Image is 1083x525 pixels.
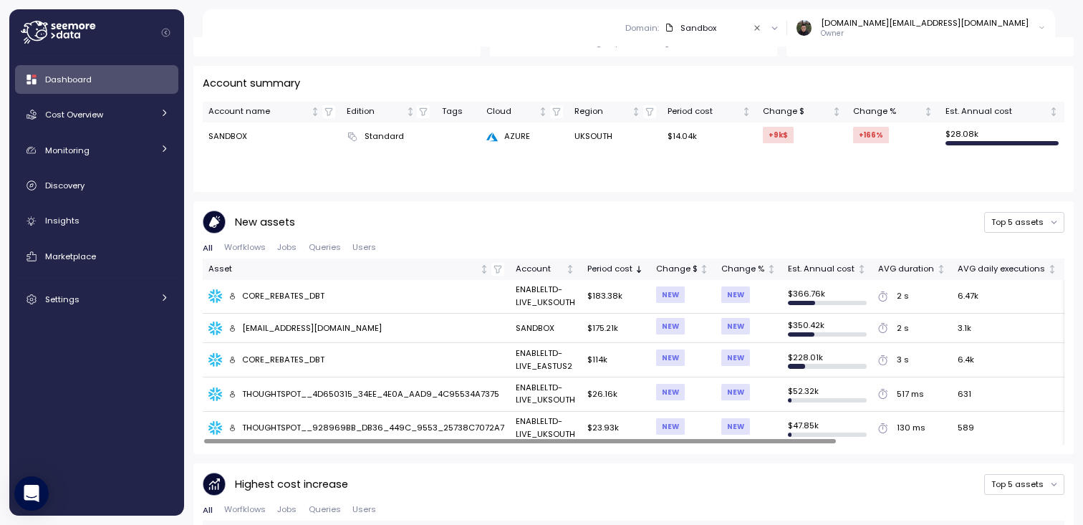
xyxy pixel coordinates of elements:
td: $14.04k [662,122,757,151]
td: ENABLELTD-LIVE_UKSOUTH [510,412,581,445]
td: $ 28.08k [939,122,1064,151]
button: Top 5 assets [984,474,1064,495]
th: Est. Annual costNot sorted [939,102,1064,122]
div: Cloud [486,105,536,118]
td: UKSOUTH [569,122,662,151]
a: Insights [15,207,178,236]
div: Not sorted [310,107,320,117]
span: Insights [45,215,80,226]
p: Owner [821,29,1029,39]
img: 8a667c340b96c72f6b400081a025948b [796,20,812,35]
div: Region [574,105,629,118]
div: Change $ [763,105,829,118]
div: Not sorted [1047,264,1057,274]
div: [EMAIL_ADDRESS][DOMAIN_NAME] [228,322,382,335]
div: CORE_REBATES_DBT [228,290,325,303]
th: Change $Not sorted [757,102,847,122]
td: $183.38k [581,280,650,314]
span: All [203,244,213,252]
div: Not sorted [766,264,776,274]
div: NEW [656,418,685,435]
span: Worfklows [224,506,266,514]
div: Period cost [668,105,739,118]
div: Not sorted [538,107,548,117]
a: Discovery [15,171,178,200]
div: Change % [721,263,764,276]
div: Est. Annual cost [788,263,855,276]
td: SANDBOX [203,122,341,151]
div: Edition [347,105,403,118]
span: All [203,506,213,514]
div: Not sorted [741,107,751,117]
div: Not sorted [1049,107,1059,117]
td: 589 [952,412,1063,445]
span: Monitoring [45,145,90,156]
p: Highest cost increase [235,476,348,493]
div: Account [516,263,563,276]
div: CORE_REBATES_DBT [228,354,325,367]
div: 3 s [897,354,909,367]
div: Not sorted [923,107,933,117]
span: Dashboard [45,74,92,85]
th: Change $Not sorted [650,259,715,279]
th: Period costSorted descending [581,259,650,279]
button: Top 5 assets [984,212,1064,233]
td: $ 228.01k [782,343,872,377]
td: 6.4k [952,343,1063,377]
td: ENABLELTD-LIVE_UKSOUTH [510,377,581,412]
div: [DOMAIN_NAME][EMAIL_ADDRESS][DOMAIN_NAME] [821,17,1029,29]
span: Queries [309,506,341,514]
th: CloudNot sorted [481,102,569,122]
th: AssetNot sorted [203,259,510,279]
p: New assets [235,214,295,231]
div: NEW [656,350,685,366]
div: NEW [656,286,685,303]
td: 6.47k [952,280,1063,314]
td: 3.1k [952,314,1063,343]
div: Asset [208,263,478,276]
div: Not sorted [631,107,641,117]
span: Cost Overview [45,109,103,120]
div: NEW [721,384,750,400]
a: Cost Overview [15,100,178,129]
div: 2 s [897,290,909,303]
td: $ 350.42k [782,314,872,343]
div: AZURE [486,130,563,143]
div: Open Intercom Messenger [14,476,49,511]
th: Period costNot sorted [662,102,757,122]
p: Domain : [625,22,659,34]
th: EditionNot sorted [341,102,435,122]
div: 2 s [897,322,909,335]
div: Not sorted [479,264,489,274]
div: Sandbox [680,22,716,34]
div: Change $ [656,263,698,276]
div: +166 % [853,127,889,143]
div: NEW [656,318,685,334]
th: Est. Annual costNot sorted [782,259,872,279]
th: AccountNot sorted [510,259,581,279]
span: Discovery [45,180,85,191]
td: $23.93k [581,412,650,445]
div: 517 ms [897,388,924,401]
div: NEW [721,286,750,303]
div: THOUGHTSPOT__928969BB_DB36_449C_9553_25738C7072A7 [228,422,505,435]
th: Change %Not sorted [716,259,782,279]
td: ENABLELTD-LIVE_UKSOUTH [510,280,581,314]
div: Not sorted [699,264,709,274]
td: $175.21k [581,314,650,343]
span: Marketplace [45,251,96,262]
p: Account summary [203,75,300,92]
td: ENABLELTD-LIVE_EASTUS2 [510,343,581,377]
th: RegionNot sorted [569,102,662,122]
div: Sorted descending [634,264,644,274]
td: $114k [581,343,650,377]
td: SANDBOX [510,314,581,343]
div: NEW [721,418,750,435]
td: $ 47.85k [782,412,872,445]
a: Monitoring [15,136,178,165]
td: $ 366.76k [782,280,872,314]
span: Queries [309,244,341,251]
td: $26.16k [581,377,650,412]
th: AVG daily executionsNot sorted [952,259,1063,279]
a: Settings [15,285,178,314]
